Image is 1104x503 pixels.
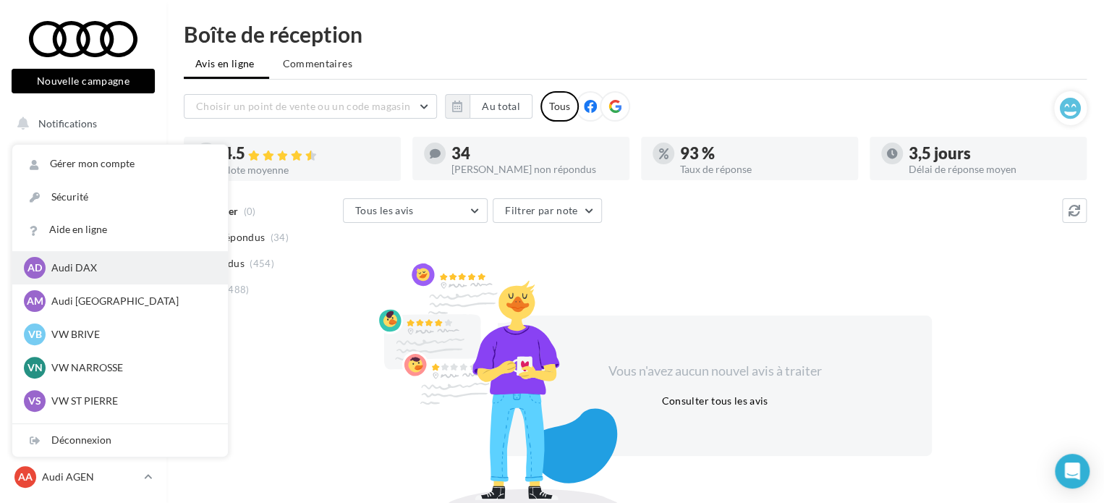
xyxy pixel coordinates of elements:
[12,181,228,214] a: Sécurité
[250,258,274,269] span: (454)
[909,164,1075,174] div: Délai de réponse moyen
[223,145,389,162] div: 4.5
[27,360,43,375] span: VN
[1055,454,1090,489] div: Open Intercom Messenger
[198,230,265,245] span: Non répondus
[680,164,846,174] div: Taux de réponse
[470,94,532,119] button: Au total
[28,394,41,408] span: VS
[680,145,846,161] div: 93 %
[540,91,579,122] div: Tous
[51,360,211,375] p: VW NARROSSE
[27,261,42,275] span: AD
[9,326,158,368] a: PLV et print personnalisable
[451,164,618,174] div: [PERSON_NAME] non répondus
[445,94,532,119] button: Au total
[51,294,211,308] p: Audi [GEOGRAPHIC_DATA]
[493,198,602,223] button: Filtrer par note
[9,218,158,248] a: Visibilité en ligne
[451,145,618,161] div: 34
[12,463,155,491] a: AA Audi AGEN
[38,117,97,130] span: Notifications
[184,23,1087,45] div: Boîte de réception
[51,261,211,275] p: Audi DAX
[18,470,33,484] span: AA
[590,362,839,381] div: Vous n'avez aucun nouvel avis à traiter
[223,165,389,175] div: Note moyenne
[271,232,289,243] span: (34)
[355,204,414,216] span: Tous les avis
[12,69,155,93] button: Nouvelle campagne
[9,180,158,211] a: Boîte de réception
[42,470,138,484] p: Audi AGEN
[9,145,158,175] a: Opérations
[196,100,410,112] span: Choisir un point de vente ou un code magasin
[909,145,1075,161] div: 3,5 jours
[12,424,228,457] div: Déconnexion
[28,327,42,342] span: VB
[12,214,228,246] a: Aide en ligne
[51,327,211,342] p: VW BRIVE
[9,109,152,139] button: Notifications
[9,289,158,320] a: Médiathèque
[225,284,250,295] span: (488)
[51,394,211,408] p: VW ST PIERRE
[12,148,228,180] a: Gérer mon compte
[9,254,158,284] a: Campagnes
[343,198,488,223] button: Tous les avis
[655,392,773,410] button: Consulter tous les avis
[27,294,43,308] span: AM
[184,94,437,119] button: Choisir un point de vente ou un code magasin
[283,56,352,71] span: Commentaires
